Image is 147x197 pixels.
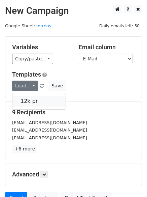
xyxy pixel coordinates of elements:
[12,128,87,133] small: [EMAIL_ADDRESS][DOMAIN_NAME]
[113,165,147,197] div: Widget de chat
[12,171,135,178] h5: Advanced
[12,120,87,125] small: [EMAIL_ADDRESS][DOMAIN_NAME]
[5,5,142,17] h2: New Campaign
[79,44,135,51] h5: Email column
[12,96,66,107] a: 12k pr
[12,109,135,116] h5: 9 Recipients
[97,23,142,28] a: Daily emails left: 50
[113,165,147,197] iframe: Chat Widget
[12,44,69,51] h5: Variables
[35,23,51,28] a: correos
[12,135,87,140] small: [EMAIL_ADDRESS][DOMAIN_NAME]
[12,71,41,78] a: Templates
[12,54,53,64] a: Copy/paste...
[5,23,51,28] small: Google Sheet:
[48,81,66,91] button: Save
[12,145,37,153] a: +6 more
[97,22,142,30] span: Daily emails left: 50
[12,81,38,91] a: Load...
